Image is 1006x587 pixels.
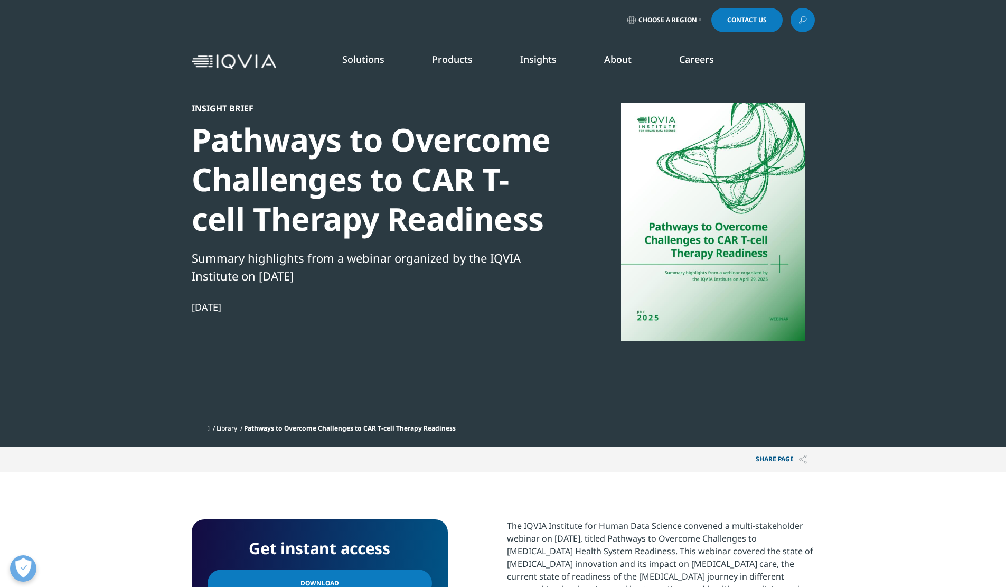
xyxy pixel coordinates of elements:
a: Careers [679,53,714,66]
button: Share PAGEShare PAGE [748,447,815,472]
span: Pathways to Overcome Challenges to CAR T-cell Therapy Readiness [244,424,456,433]
div: Pathways to Overcome Challenges to CAR T-cell Therapy Readiness [192,120,554,239]
img: Share PAGE [799,455,807,464]
p: Share PAGE [748,447,815,472]
a: Contact Us [711,8,783,32]
a: Library [217,424,237,433]
a: Solutions [342,53,384,66]
div: Summary highlights from a webinar organized by the IQVIA Institute on [DATE] [192,249,554,285]
h4: Get instant access [208,535,432,562]
a: Insights [520,53,557,66]
div: Insight Brief [192,103,554,114]
a: About [604,53,632,66]
div: [DATE] [192,301,554,313]
nav: Primary [280,37,815,87]
span: Contact Us [727,17,767,23]
span: Choose a Region [638,16,697,24]
button: 優先設定センターを開く [10,555,36,582]
img: IQVIA Healthcare Information Technology and Pharma Clinical Research Company [192,54,276,70]
a: Products [432,53,473,66]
